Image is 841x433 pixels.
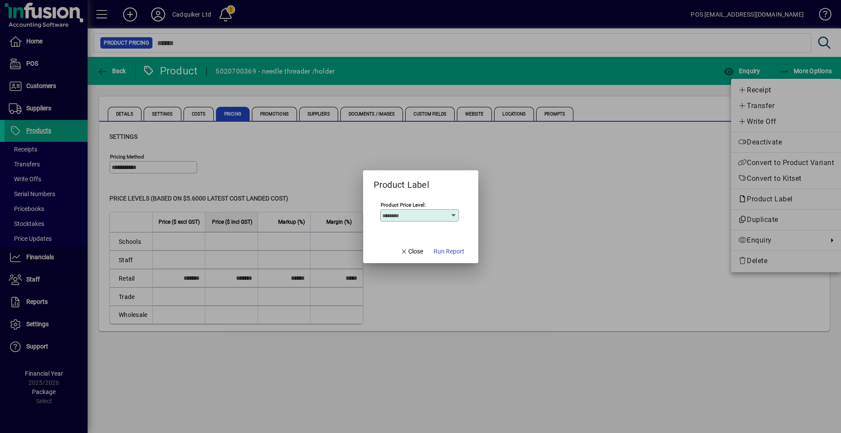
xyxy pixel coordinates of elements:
[363,170,440,192] h2: Product Label
[430,244,468,260] button: Run Report
[397,244,427,260] button: Close
[434,247,464,256] span: Run Report
[400,247,423,256] span: Close
[381,201,426,208] mat-label: Product Price Level:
